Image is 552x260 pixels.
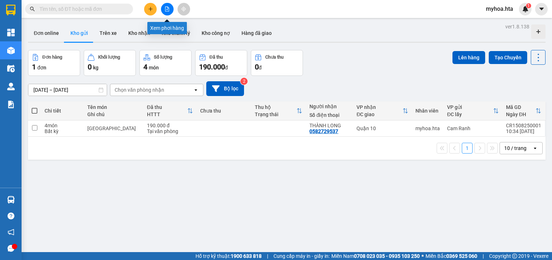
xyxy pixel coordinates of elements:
span: copyright [512,254,517,259]
button: Kho thanh lý [156,24,196,42]
div: Đơn hàng [42,55,62,60]
span: aim [181,6,186,12]
span: message [8,245,14,252]
span: file-add [165,6,170,12]
div: Tên món [87,104,140,110]
div: VP nhận [356,104,402,110]
div: Số điện thoại [309,112,349,118]
sup: 1 [526,3,531,8]
div: ĐC giao [356,111,402,117]
button: aim [178,3,190,15]
svg: open [532,145,538,151]
span: | [483,252,484,260]
button: Chưa thu0đ [251,50,303,76]
div: Chọn văn phòng nhận [115,86,164,93]
button: Kho gửi [65,24,94,42]
img: warehouse-icon [7,196,15,204]
div: VP gửi [447,104,493,110]
strong: 1900 633 818 [231,253,262,259]
div: Tạo kho hàng mới [531,24,546,39]
div: THÀNH LONG [309,123,349,128]
button: file-add [161,3,174,15]
button: Kho công nợ [196,24,236,42]
th: Toggle SortBy [251,101,306,120]
div: Khối lượng [98,55,120,60]
img: warehouse-icon [7,83,15,90]
span: search [30,6,35,12]
span: 4 [143,63,147,71]
div: 4 món [45,123,80,128]
div: Chi tiết [45,108,80,114]
th: Toggle SortBy [502,101,545,120]
div: Số lượng [154,55,172,60]
th: Toggle SortBy [143,101,197,120]
div: Thu hộ [255,104,296,110]
span: Miền Nam [331,252,420,260]
div: Ngày ĐH [506,111,535,117]
button: 1 [462,143,473,154]
img: icon-new-feature [522,6,529,12]
input: Select a date range. [28,84,107,96]
span: 1 [527,3,530,8]
span: 1 [32,63,36,71]
span: Miền Bắc [425,252,477,260]
button: Đơn online [28,24,65,42]
button: caret-down [535,3,548,15]
div: 190.000 đ [147,123,193,128]
span: đơn [37,65,46,70]
button: Lên hàng [452,51,485,64]
span: đ [259,65,262,70]
div: 0582729537 [309,128,338,134]
button: plus [144,3,157,15]
span: myhoa.hta [480,4,519,13]
span: kg [93,65,98,70]
span: 0 [88,63,92,71]
strong: 0369 525 060 [446,253,477,259]
button: Tạo Chuyến [489,51,527,64]
button: Khối lượng0kg [84,50,136,76]
div: Nhân viên [415,108,440,114]
div: Bất kỳ [45,128,80,134]
div: CR1508250001 [506,123,541,128]
span: plus [148,6,153,12]
div: 10 / trang [504,145,526,152]
span: | [267,252,268,260]
th: Toggle SortBy [353,101,412,120]
div: Trạng thái [255,111,296,117]
span: ⚪️ [422,255,424,257]
button: Trên xe [94,24,123,42]
img: dashboard-icon [7,29,15,36]
span: notification [8,229,14,236]
div: Mã GD [506,104,535,110]
div: Chưa thu [200,108,248,114]
span: đ [225,65,228,70]
img: logo-vxr [6,5,15,15]
span: món [149,65,159,70]
button: Hàng đã giao [236,24,277,42]
div: Ghi chú [87,111,140,117]
span: Hỗ trợ kỹ thuật: [195,252,262,260]
sup: 2 [240,78,248,85]
strong: 0708 023 035 - 0935 103 250 [354,253,420,259]
div: myhoa.hta [415,126,440,131]
button: Đã thu190.000đ [195,50,247,76]
div: Đã thu [210,55,223,60]
img: warehouse-icon [7,65,15,72]
div: Cam Ranh [447,126,499,131]
span: 190.000 [199,63,225,71]
button: Kho nhận [123,24,156,42]
img: warehouse-icon [7,47,15,54]
img: solution-icon [7,101,15,108]
th: Toggle SortBy [443,101,502,120]
span: question-circle [8,213,14,219]
div: Quận 10 [356,126,408,131]
div: TX [87,126,140,131]
div: 10:34 [DATE] [506,128,541,134]
div: HTTT [147,111,187,117]
span: Cung cấp máy in - giấy in: [273,252,330,260]
div: Tại văn phòng [147,128,193,134]
input: Tìm tên, số ĐT hoặc mã đơn [40,5,124,13]
div: ĐC lấy [447,111,493,117]
svg: open [193,87,199,93]
div: Đã thu [147,104,187,110]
